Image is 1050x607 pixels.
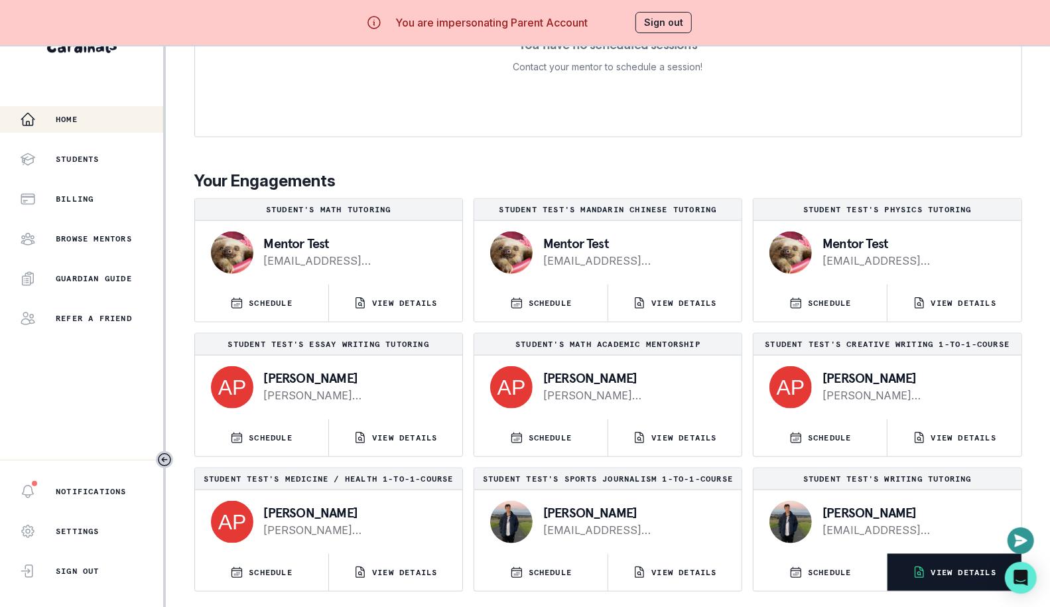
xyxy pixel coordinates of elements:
button: SCHEDULE [474,285,608,322]
p: VIEW DETAILS [651,433,716,443]
p: SCHEDULE [249,433,293,443]
p: Refer a friend [56,313,132,324]
a: [EMAIL_ADDRESS][DOMAIN_NAME] [543,522,720,538]
button: VIEW DETAILS [608,285,742,322]
p: Student Test's Mandarin Chinese tutoring [480,204,736,215]
p: Home [56,114,78,125]
p: Student Test's Sports Journalism 1-to-1-course [480,474,736,484]
p: SCHEDULE [529,298,572,308]
img: svg [769,366,812,409]
button: VIEW DETAILS [887,419,1021,456]
img: svg [211,366,253,409]
p: [PERSON_NAME] [264,371,441,385]
a: [EMAIL_ADDRESS][DOMAIN_NAME] [822,253,1000,269]
p: Student's Math Academic Mentorship [480,339,736,350]
p: [PERSON_NAME] [822,506,1000,519]
p: Student Test's Writing tutoring [759,474,1016,484]
div: Open Intercom Messenger [1005,562,1037,594]
p: SCHEDULE [249,567,293,578]
p: Mentor Test [264,237,441,250]
p: Mentor Test [543,237,720,250]
button: SCHEDULE [754,285,887,322]
a: [PERSON_NAME][EMAIL_ADDRESS][DOMAIN_NAME] [543,387,720,403]
button: Sign out [635,12,692,33]
p: VIEW DETAILS [931,433,996,443]
button: SCHEDULE [754,554,887,591]
p: VIEW DETAILS [931,567,996,578]
p: [PERSON_NAME] [543,371,720,385]
a: [EMAIL_ADDRESS][DOMAIN_NAME] [543,253,720,269]
p: VIEW DETAILS [651,298,716,308]
button: SCHEDULE [754,419,887,456]
p: SCHEDULE [249,298,293,308]
button: SCHEDULE [474,554,608,591]
button: SCHEDULE [195,554,328,591]
p: Your Engagements [194,169,1022,193]
p: Student Test's Creative Writing 1-to-1-course [759,339,1016,350]
p: Student Test's Medicine / Health 1-to-1-course [200,474,457,484]
p: You have no scheduled sessions [519,38,697,51]
p: Settings [56,526,99,537]
button: SCHEDULE [195,285,328,322]
a: [PERSON_NAME][EMAIL_ADDRESS][DOMAIN_NAME] [264,387,441,403]
p: SCHEDULE [808,433,852,443]
p: Student Test's Physics tutoring [759,204,1016,215]
p: VIEW DETAILS [651,567,716,578]
p: Browse Mentors [56,234,132,244]
a: [PERSON_NAME][EMAIL_ADDRESS][DOMAIN_NAME] [264,522,441,538]
p: VIEW DETAILS [372,567,437,578]
p: SCHEDULE [529,433,572,443]
button: VIEW DETAILS [608,419,742,456]
p: SCHEDULE [808,567,852,578]
p: Guardian Guide [56,273,132,284]
p: [PERSON_NAME] [264,506,441,519]
p: VIEW DETAILS [931,298,996,308]
p: VIEW DETAILS [372,433,437,443]
p: Student's Math tutoring [200,204,457,215]
button: VIEW DETAILS [887,285,1021,322]
a: [EMAIL_ADDRESS][DOMAIN_NAME] [264,253,441,269]
p: SCHEDULE [808,298,852,308]
p: You are impersonating Parent Account [395,15,588,31]
p: VIEW DETAILS [372,298,437,308]
img: svg [490,366,533,409]
a: [EMAIL_ADDRESS][DOMAIN_NAME] [822,522,1000,538]
a: [PERSON_NAME][EMAIL_ADDRESS][DOMAIN_NAME] [822,387,1000,403]
p: Notifications [56,486,127,497]
p: Mentor Test [822,237,1000,250]
p: Student Test's Essay Writing tutoring [200,339,457,350]
p: Contact your mentor to schedule a session! [513,59,703,75]
button: Open or close messaging widget [1008,527,1034,554]
p: Students [56,154,99,165]
button: SCHEDULE [474,419,608,456]
p: SCHEDULE [529,567,572,578]
button: Toggle sidebar [156,451,173,468]
button: VIEW DETAILS [329,419,462,456]
button: VIEW DETAILS [329,554,462,591]
p: Billing [56,194,94,204]
p: [PERSON_NAME] [543,506,720,519]
p: [PERSON_NAME] [822,371,1000,385]
button: SCHEDULE [195,419,328,456]
p: Sign Out [56,566,99,576]
button: VIEW DETAILS [887,554,1021,591]
button: VIEW DETAILS [608,554,742,591]
button: VIEW DETAILS [329,285,462,322]
img: svg [211,501,253,543]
